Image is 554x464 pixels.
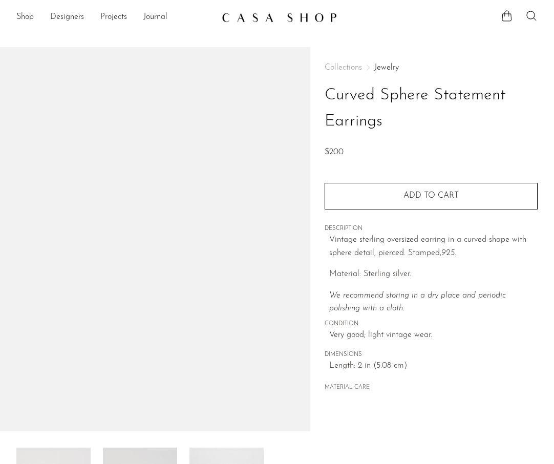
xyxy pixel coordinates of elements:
[325,183,538,209] button: Add to cart
[50,11,84,24] a: Designers
[325,384,370,392] button: MATERIAL CARE
[325,64,538,72] nav: Breadcrumbs
[325,350,538,360] span: DIMENSIONS
[329,234,538,260] p: Vintage sterling oversized earring in a curved shape with sphere detail, pierced. Stamped,
[325,224,538,234] span: DESCRIPTION
[374,64,399,72] a: Jewelry
[441,249,456,257] em: 925.
[100,11,127,24] a: Projects
[325,320,538,329] span: CONDITION
[403,192,459,200] span: Add to cart
[329,329,538,342] span: Very good; light vintage wear.
[16,11,34,24] a: Shop
[16,9,214,26] nav: Desktop navigation
[325,82,538,135] h1: Curved Sphere Statement Earrings
[16,9,214,26] ul: NEW HEADER MENU
[325,64,362,72] span: Collections
[329,268,538,281] p: Material: Sterling silver.
[325,148,344,156] span: $200
[329,291,506,313] i: We recommend storing in a dry place and periodic polishing with a cloth.
[329,360,538,373] span: Length: 2 in (5.08 cm)
[143,11,167,24] a: Journal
